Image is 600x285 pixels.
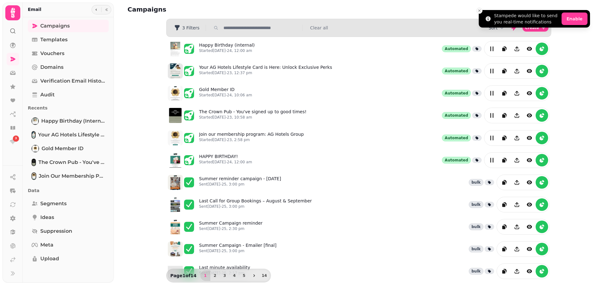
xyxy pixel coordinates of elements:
a: Gold Member IDStarted[DATE]-24, 10:06 am [199,86,252,100]
button: Close toast [476,8,482,14]
p: Started [DATE]-23, 2:58 pm [199,137,304,142]
a: Your AG Hotels Lifestyle Card is Here: Unlock Exclusive PerksStarted[DATE]-23, 12:37 pm [199,64,332,78]
img: Join our membership program: AG Hotels Group [32,173,36,179]
button: reports [536,176,548,189]
button: edit [486,154,498,166]
p: Started [DATE]-23, 12:37 pm [199,70,332,75]
button: 14 [259,270,269,281]
button: edit [486,87,498,99]
img: aHR0cHM6Ly9zdGFtcGVkZS1zZXJ2aWNlLXByb2QtdGVtcGxhdGUtcHJldmlld3MuczMuZXUtd2VzdC0xLmFtYXpvbmF3cy5jb... [168,197,183,212]
a: 3 [7,135,19,148]
a: Your AG Hotels Lifestyle Card is Here: Unlock Exclusive PerksYour AG Hotels Lifestyle Card is Her... [28,129,109,141]
nav: Tabs [23,17,114,276]
a: Campaigns [28,20,109,32]
img: Gold Member ID [32,145,38,152]
img: aHR0cHM6Ly9zdGFtcGVkZS1zZXJ2aWNlLXByb2QtdGVtcGxhdGUtcHJldmlld3MuczMuZXUtd2VzdC0xLmFtYXpvbmF3cy5jb... [168,175,183,190]
span: Gold Member ID [42,145,83,152]
a: The Crown Pub - You've signed up to good times!Started[DATE]-23, 10:58 am [199,109,307,122]
div: bulk [469,268,483,275]
p: Started [DATE]-23, 10:58 am [199,115,307,120]
p: Started [DATE]-24, 10:06 am [199,93,252,98]
img: aHR0cHM6Ly9zdGFtcGVkZS1zZXJ2aWNlLXByb2QtdGVtcGxhdGUtcHJldmlld3MuczMuZXUtd2VzdC0xLmFtYXpvbmF3cy5jb... [168,130,183,145]
button: 1 [200,270,210,281]
span: Segments [40,200,67,207]
img: aHR0cHM6Ly9zdGFtcGVkZS1zZXJ2aWNlLXByb2QtdGVtcGxhdGUtcHJldmlld3MuczMuZXUtd2VzdC0xLmFtYXpvbmF3cy5jb... [168,86,183,101]
div: bulk [469,223,483,230]
img: aHR0cHM6Ly9zdGFtcGVkZS1zZXJ2aWNlLXByb2QtdGVtcGxhdGUtcHJldmlld3MuczMuZXUtd2VzdC0xLmFtYXpvbmF3cy5jb... [168,264,183,279]
button: reports [536,243,548,255]
span: 5 [242,274,247,277]
button: view [523,198,536,211]
button: reports [536,65,548,77]
a: Join our membership program: AG Hotels GroupStarted[DATE]-23, 2:58 pm [199,131,304,145]
button: Share campaign preview [511,265,523,277]
button: Share campaign preview [511,176,523,189]
a: Upload [28,252,109,265]
p: Data [28,185,109,196]
h2: Email [28,6,41,13]
a: Templates [28,33,109,46]
button: edit [486,43,498,55]
img: aHR0cHM6Ly9zdGFtcGVkZS1zZXJ2aWNlLXByb2QtdGVtcGxhdGUtcHJldmlld3MuczMuZXUtd2VzdC0xLmFtYXpvbmF3cy5jb... [168,219,183,234]
button: reports [536,132,548,144]
span: Domains [40,64,63,71]
p: Sent [DATE]-25, 3:00 pm [199,204,312,209]
img: The Crown Pub - You've signed up to good times! [32,159,35,165]
button: view [523,221,536,233]
nav: Pagination [200,270,269,281]
a: Summer Campaign - Emailer [final]Sent[DATE]-25, 3:00 pm [199,242,277,256]
a: Domains [28,61,109,74]
button: duplicate [498,109,511,122]
button: edit [486,109,498,122]
button: edit [486,132,498,144]
a: Suppression [28,225,109,237]
span: Audit [40,91,55,99]
p: Sent [DATE]-25, 3:00 pm [199,182,281,187]
img: aHR0cHM6Ly9zdGFtcGVkZS1zZXJ2aWNlLXByb2QtdGVtcGxhdGUtcHJldmlld3MuczMuZXUtd2VzdC0xLmFtYXpvbmF3cy5jb... [168,64,183,79]
button: duplicate [498,221,511,233]
p: Recents [28,102,109,114]
button: reports [536,154,548,166]
a: Meta [28,239,109,251]
button: Clear all [310,25,328,31]
span: Upload [40,255,59,262]
button: view [523,109,536,122]
span: Meta [40,241,53,249]
span: 3 Filters [182,26,199,30]
span: 14 [262,274,267,277]
button: view [523,65,536,77]
button: 4 [229,270,239,281]
button: Share campaign preview [511,221,523,233]
button: reports [536,43,548,55]
a: Segments [28,197,109,210]
span: 3 [15,136,17,141]
button: view [523,87,536,99]
div: Automated [442,68,471,74]
button: reports [536,221,548,233]
p: Started [DATE]-24, 12:00 am [199,160,252,165]
button: Enable [562,13,587,25]
button: view [523,154,536,166]
img: Happy Birthday (internal) [32,118,38,124]
span: Your AG Hotels Lifestyle Card is Here: Unlock Exclusive Perks [38,131,105,139]
button: reports [536,265,548,277]
img: aHR0cHM6Ly9zdGFtcGVkZS1zZXJ2aWNlLXByb2QtdGVtcGxhdGUtcHJldmlld3MuczMuZXUtd2VzdC0xLmFtYXpvbmF3cy5jb... [168,108,183,123]
button: duplicate [498,65,511,77]
button: view [523,243,536,255]
button: view [523,43,536,55]
button: reports [536,87,548,99]
button: duplicate [498,87,511,99]
div: Automated [442,135,471,141]
span: Suppression [40,227,72,235]
span: Create [525,26,539,30]
button: Share campaign preview [511,65,523,77]
img: aHR0cHM6Ly9zdGFtcGVkZS1zZXJ2aWNlLXByb2QtdGVtcGxhdGUtcHJldmlld3MuczMuZXUtd2VzdC0xLmFtYXpvbmF3cy5jb... [168,153,183,168]
button: 3 [220,270,230,281]
span: 3 [222,274,227,277]
span: 1 [203,274,208,277]
div: Stampede would like to send you real-time notifications [494,13,559,25]
a: Join our membership program: AG Hotels GroupJoin our membership program: AG Hotels Group [28,170,109,182]
p: Started [DATE]-24, 12:00 am [199,48,255,53]
span: Vouchers [40,50,64,57]
button: Share campaign preview [511,87,523,99]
